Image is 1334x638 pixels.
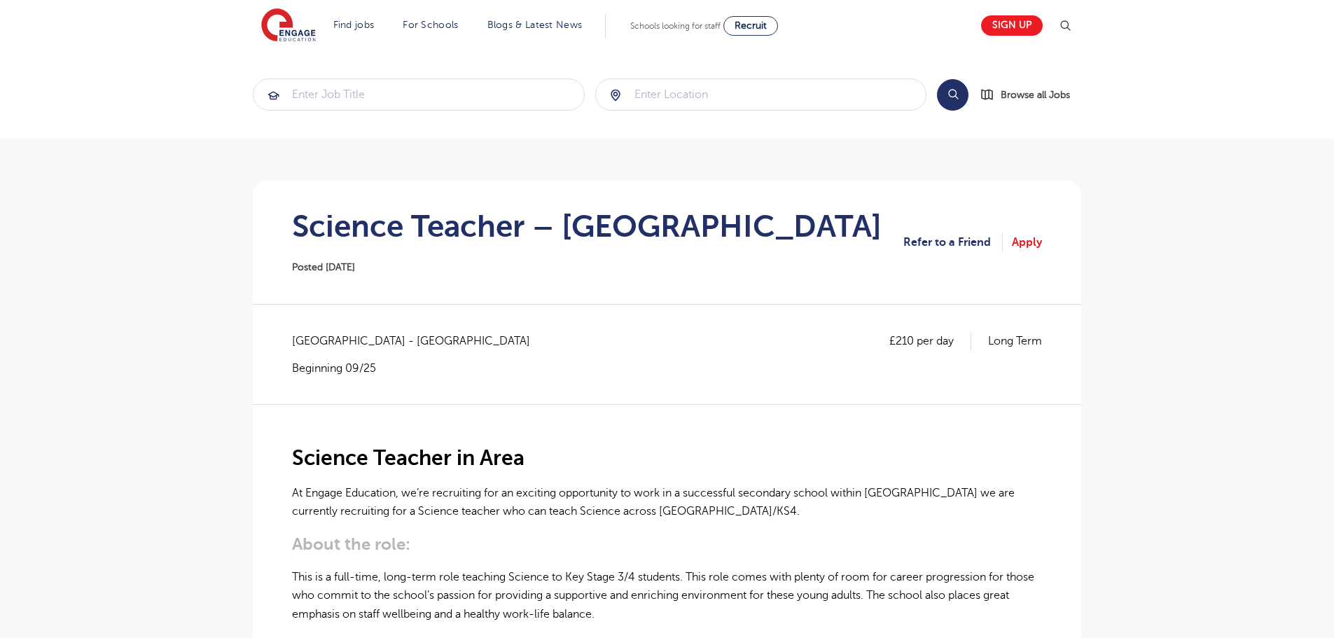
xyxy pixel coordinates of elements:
[630,21,721,31] span: Schools looking for staff
[292,332,544,350] span: [GEOGRAPHIC_DATA] - [GEOGRAPHIC_DATA]
[292,484,1042,521] p: At Engage Education, we’re recruiting for an exciting opportunity to work in a successful seconda...
[292,568,1042,623] p: This is a full-time, long-term role teaching Science to Key Stage 3/4 students. This role comes w...
[889,332,971,350] p: £210 per day
[292,446,1042,470] h2: Science Teacher in Area
[988,332,1042,350] p: Long Term
[596,79,926,110] input: Submit
[253,78,585,111] div: Submit
[292,262,355,272] span: Posted [DATE]
[723,16,778,36] a: Recruit
[735,20,767,31] span: Recruit
[937,79,968,111] button: Search
[487,20,583,30] a: Blogs & Latest News
[253,79,584,110] input: Submit
[403,20,458,30] a: For Schools
[333,20,375,30] a: Find jobs
[903,233,1003,251] a: Refer to a Friend
[292,361,544,376] p: Beginning 09/25
[261,8,316,43] img: Engage Education
[292,534,1042,554] h3: About the role:
[1001,87,1070,103] span: Browse all Jobs
[980,87,1081,103] a: Browse all Jobs
[595,78,927,111] div: Submit
[981,15,1043,36] a: Sign up
[1012,233,1042,251] a: Apply
[292,209,882,244] h1: Science Teacher – [GEOGRAPHIC_DATA]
